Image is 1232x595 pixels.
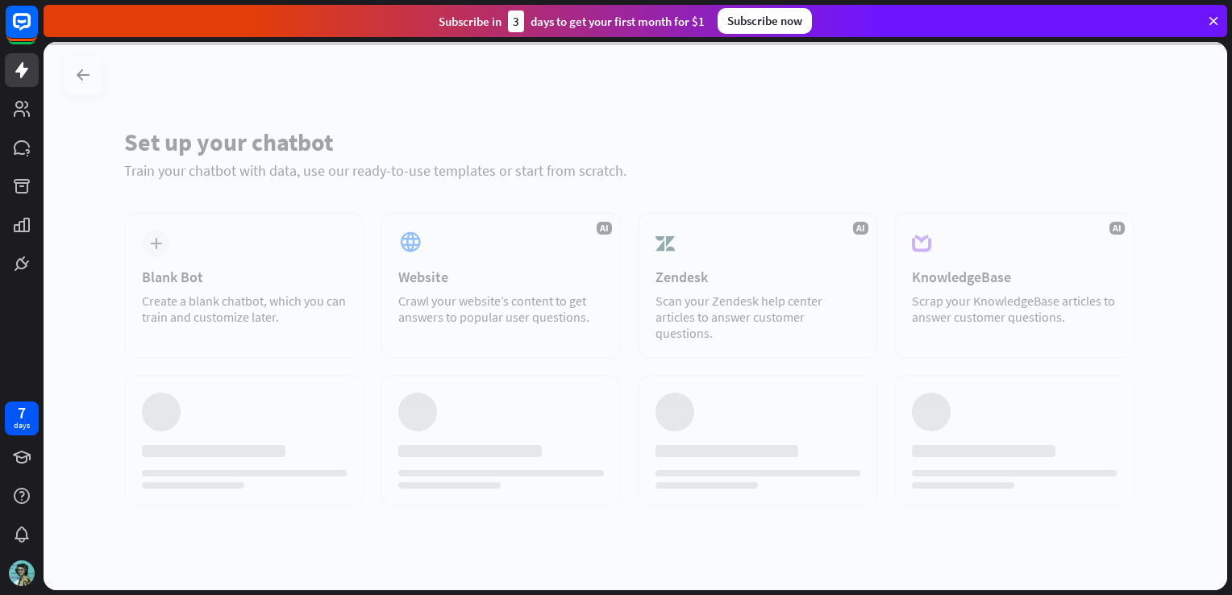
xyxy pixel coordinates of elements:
div: days [14,420,30,431]
div: 7 [18,406,26,420]
div: 3 [508,10,524,32]
div: Subscribe in days to get your first month for $1 [439,10,705,32]
div: Subscribe now [718,8,812,34]
a: 7 days [5,402,39,435]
